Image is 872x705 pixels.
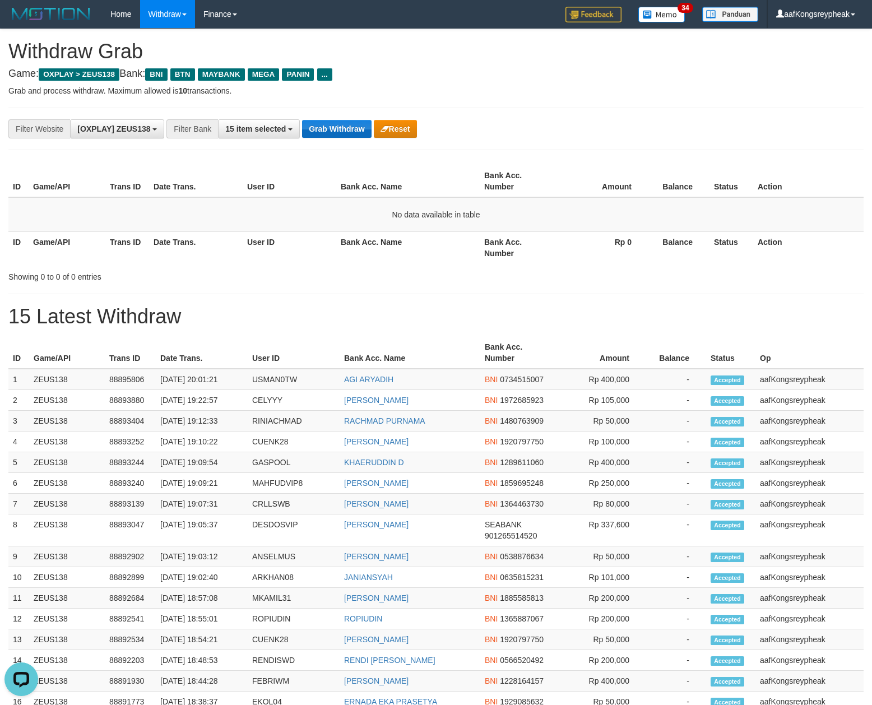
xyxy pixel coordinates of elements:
[336,231,480,263] th: Bank Acc. Name
[156,609,248,629] td: [DATE] 18:55:01
[556,390,646,411] td: Rp 105,000
[8,473,29,494] td: 6
[711,656,744,666] span: Accepted
[105,369,156,390] td: 88895806
[646,609,706,629] td: -
[336,165,480,197] th: Bank Acc. Name
[29,567,105,588] td: ZEUS138
[556,546,646,567] td: Rp 50,000
[8,40,864,63] h1: Withdraw Grab
[480,231,556,263] th: Bank Acc. Number
[29,369,105,390] td: ZEUS138
[556,337,646,369] th: Amount
[709,165,753,197] th: Status
[344,593,409,602] a: [PERSON_NAME]
[156,588,248,609] td: [DATE] 18:57:08
[8,165,29,197] th: ID
[248,567,340,588] td: ARKHAN08
[39,68,119,81] span: OXPLAY > ZEUS138
[755,337,864,369] th: Op
[156,629,248,650] td: [DATE] 18:54:21
[105,473,156,494] td: 88893240
[344,375,393,384] a: AGI ARYADIH
[344,552,409,561] a: [PERSON_NAME]
[218,119,300,138] button: 15 item selected
[166,119,218,138] div: Filter Bank
[248,588,340,609] td: MKAMIL31
[755,369,864,390] td: aafKongsreypheak
[105,629,156,650] td: 88892534
[711,677,744,687] span: Accepted
[485,676,498,685] span: BNI
[178,86,187,95] strong: 10
[8,267,355,282] div: Showing 0 to 0 of 0 entries
[648,231,709,263] th: Balance
[702,7,758,22] img: panduan.png
[500,416,544,425] span: Copy 1480763909 to clipboard
[344,499,409,508] a: [PERSON_NAME]
[485,458,498,467] span: BNI
[344,479,409,488] a: [PERSON_NAME]
[29,546,105,567] td: ZEUS138
[8,119,70,138] div: Filter Website
[755,567,864,588] td: aafKongsreypheak
[248,609,340,629] td: ROPIUDIN
[485,499,498,508] span: BNI
[500,375,544,384] span: Copy 0734515007 to clipboard
[105,165,149,197] th: Trans ID
[500,614,544,623] span: Copy 1365887067 to clipboard
[711,375,744,385] span: Accepted
[105,609,156,629] td: 88892541
[198,68,245,81] span: MAYBANK
[500,479,544,488] span: Copy 1859695248 to clipboard
[105,546,156,567] td: 88892902
[248,671,340,692] td: FEBRIWM
[156,411,248,432] td: [DATE] 19:12:33
[156,494,248,514] td: [DATE] 19:07:31
[755,514,864,546] td: aafKongsreypheak
[646,473,706,494] td: -
[8,68,864,80] h4: Game: Bank:
[248,650,340,671] td: RENDISWD
[8,494,29,514] td: 7
[29,514,105,546] td: ZEUS138
[500,437,544,446] span: Copy 1920797750 to clipboard
[711,521,744,530] span: Accepted
[8,546,29,567] td: 9
[156,546,248,567] td: [DATE] 19:03:12
[755,452,864,473] td: aafKongsreypheak
[485,375,498,384] span: BNI
[711,479,744,489] span: Accepted
[648,165,709,197] th: Balance
[500,458,544,467] span: Copy 1289611060 to clipboard
[105,452,156,473] td: 88893244
[248,390,340,411] td: CELYYY
[243,231,336,263] th: User ID
[500,499,544,508] span: Copy 1364463730 to clipboard
[344,416,425,425] a: RACHMAD PURNAMA
[711,553,744,562] span: Accepted
[105,390,156,411] td: 88893880
[485,573,498,582] span: BNI
[248,452,340,473] td: GASPOOL
[755,650,864,671] td: aafKongsreypheak
[706,337,755,369] th: Status
[485,635,498,644] span: BNI
[8,629,29,650] td: 13
[646,411,706,432] td: -
[29,432,105,452] td: ZEUS138
[8,514,29,546] td: 8
[755,609,864,629] td: aafKongsreypheak
[105,411,156,432] td: 88893404
[29,650,105,671] td: ZEUS138
[646,432,706,452] td: -
[29,411,105,432] td: ZEUS138
[156,514,248,546] td: [DATE] 19:05:37
[556,452,646,473] td: Rp 400,000
[556,514,646,546] td: Rp 337,600
[556,411,646,432] td: Rp 50,000
[8,197,864,232] td: No data available in table
[8,337,29,369] th: ID
[711,636,744,645] span: Accepted
[646,494,706,514] td: -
